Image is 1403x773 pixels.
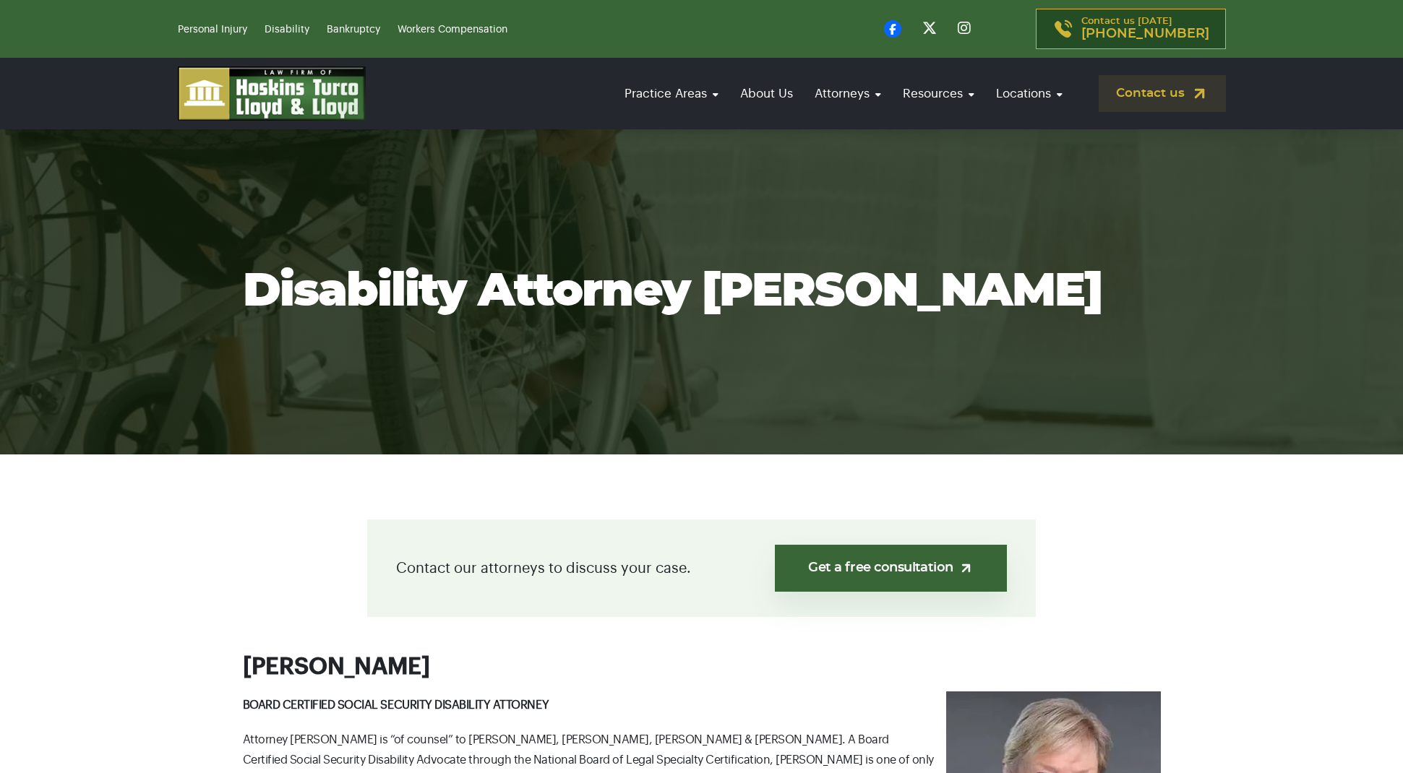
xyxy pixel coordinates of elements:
a: About Us [733,73,800,114]
a: Personal Injury [178,25,247,35]
img: logo [178,66,366,121]
div: Contact our attorneys to discuss your case. [367,519,1036,617]
b: BOARD CERTIFIED SOCIAL SECURITY DISABILITY ATTORNEY [243,699,549,711]
h1: Disability Attorney [PERSON_NAME] [243,267,1161,317]
p: Contact us [DATE] [1081,17,1209,41]
a: Attorneys [807,73,888,114]
a: Resources [896,73,982,114]
a: Disability [265,25,309,35]
a: Locations [989,73,1070,114]
a: Practice Areas [617,73,726,114]
h2: [PERSON_NAME] [243,653,1161,681]
a: Contact us [1099,75,1226,112]
a: Contact us [DATE][PHONE_NUMBER] [1036,9,1226,49]
a: Bankruptcy [327,25,380,35]
img: arrow-up-right-light.svg [958,561,974,576]
a: Workers Compensation [398,25,507,35]
a: Get a free consultation [775,545,1007,592]
span: [PHONE_NUMBER] [1081,27,1209,41]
